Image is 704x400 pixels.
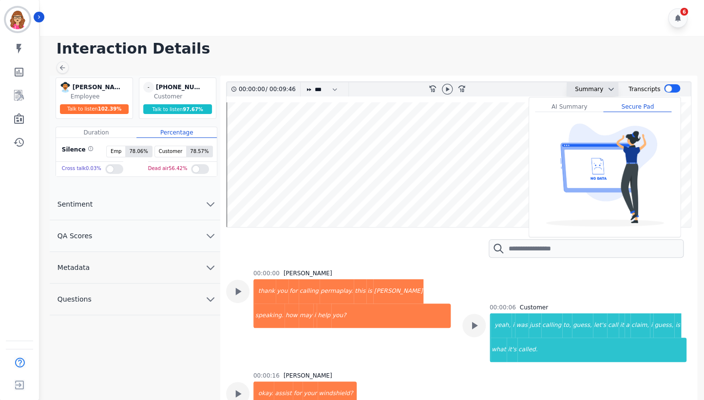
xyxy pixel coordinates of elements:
div: Cross talk 0.03 % [62,162,101,176]
div: Dead air 56.42 % [148,162,188,176]
button: Questions chevron down [50,284,220,315]
div: help [317,304,331,328]
div: call [607,313,619,338]
div: called. [517,338,687,362]
span: Customer [155,146,187,157]
img: No Data [533,116,676,231]
div: 00:00:06 [490,304,516,311]
span: 78.57 % [186,146,212,157]
div: i [313,304,317,328]
div: [PERSON_NAME] [284,372,332,380]
span: Emp [107,146,125,157]
div: Customer [520,304,548,311]
div: it's [507,338,517,362]
div: a [625,313,630,338]
div: yeah, [491,313,512,338]
div: is [674,313,681,338]
span: Sentiment [50,199,100,209]
div: permaplay. [320,279,354,304]
span: - [143,82,154,93]
div: was [515,313,528,338]
button: QA Scores chevron down [50,220,220,252]
div: how [285,304,299,328]
img: Bordered avatar [6,8,29,31]
div: thank [254,279,276,304]
div: calling [541,313,562,338]
div: [PERSON_NAME] [73,82,121,93]
div: calling [299,279,320,304]
div: guess, [653,313,674,338]
span: QA Scores [50,231,100,241]
div: 00:00:00 [253,269,280,277]
div: it [619,313,625,338]
span: 97.67 % [183,107,203,112]
div: what [491,338,507,362]
div: Duration [56,127,136,138]
div: 00:09:46 [267,82,294,96]
div: Silence [60,146,94,157]
div: may [299,304,313,328]
span: 102.39 % [98,106,122,112]
div: Secure Pad [603,101,671,112]
div: i [650,313,653,338]
span: Metadata [50,263,97,272]
div: let's [593,313,607,338]
div: [PERSON_NAME] [284,269,332,277]
div: 6 [680,8,688,16]
div: Employee [71,93,131,100]
div: AI Summary [535,101,603,112]
svg: chevron down [205,293,216,305]
div: Customer [154,93,214,100]
div: 00:00:00 [239,82,266,96]
svg: chevron down [607,85,615,93]
span: Questions [50,294,99,304]
div: Talk to listen [143,104,212,114]
div: this [354,279,366,304]
div: just [529,313,541,338]
div: claim, [630,313,650,338]
h1: Interaction Details [57,40,694,57]
div: 00:00:16 [253,372,280,380]
div: Transcripts [628,82,660,96]
div: you? [331,304,451,328]
div: Percentage [136,127,217,138]
svg: chevron down [205,198,216,210]
svg: chevron down [205,230,216,242]
div: you [276,279,288,304]
button: Metadata chevron down [50,252,220,284]
svg: chevron down [205,262,216,273]
span: 78.06 % [125,146,152,157]
div: [PERSON_NAME] [373,279,424,304]
div: Summary [567,82,603,96]
div: speaking. [254,304,285,328]
div: / [239,82,298,96]
div: Talk to listen [60,104,129,114]
div: is [366,279,373,304]
button: chevron down [603,85,615,93]
div: to, [562,313,572,338]
div: guess, [572,313,593,338]
div: i [512,313,515,338]
div: for [288,279,299,304]
button: Sentiment chevron down [50,189,220,220]
div: [PHONE_NUMBER] [156,82,205,93]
